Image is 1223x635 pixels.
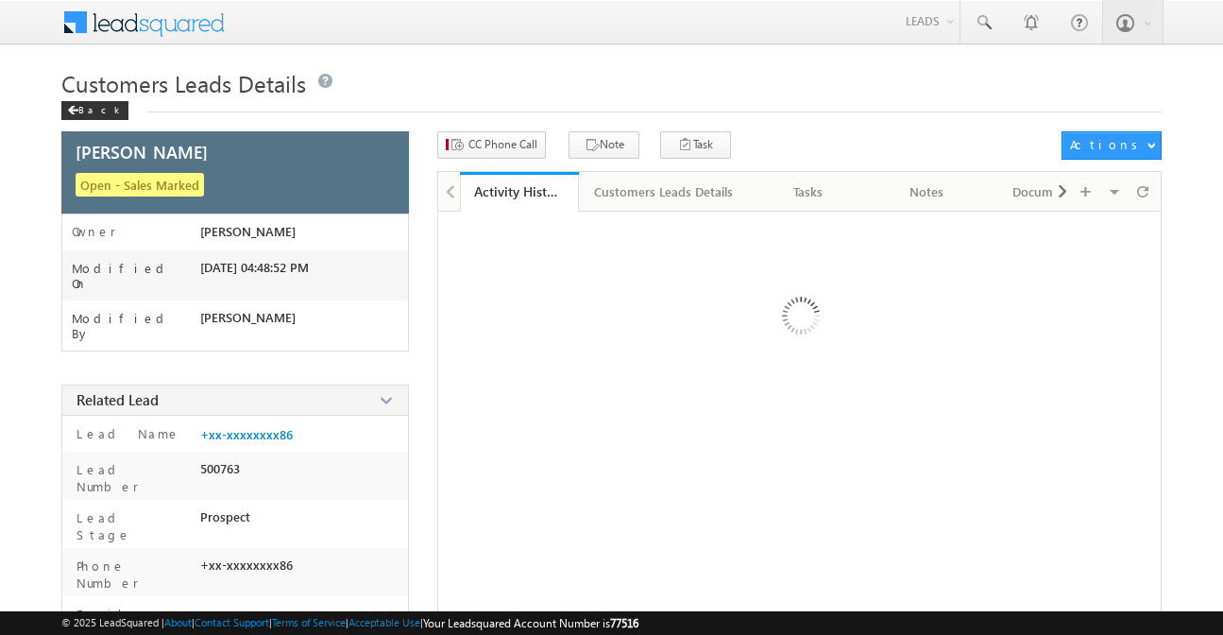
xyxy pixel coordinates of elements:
[348,616,420,628] a: Acceptable Use
[72,224,116,239] label: Owner
[76,173,204,197] span: Open - Sales Marked
[72,606,137,623] label: Email
[61,614,638,632] span: © 2025 LeadSquared | | | | |
[200,509,250,524] span: Prospect
[702,221,897,417] img: Loading ...
[594,180,733,203] div: Customers Leads Details
[765,180,852,203] div: Tasks
[750,172,869,212] a: Tasks
[72,425,180,442] label: Lead Name
[423,616,638,630] span: Your Leadsquared Account Number is
[61,101,128,120] div: Back
[883,180,970,203] div: Notes
[76,144,208,161] span: [PERSON_NAME]
[272,616,346,628] a: Terms of Service
[868,172,987,212] a: Notes
[195,616,269,628] a: Contact Support
[61,68,306,98] span: Customers Leads Details
[660,131,731,159] button: Task
[460,172,579,212] a: Activity History
[474,182,565,200] div: Activity History
[72,509,193,543] label: Lead Stage
[1062,131,1162,160] button: Actions
[72,558,193,592] label: Phone Number
[76,390,159,409] span: Related Lead
[468,136,537,153] span: CC Phone Call
[72,461,193,495] label: Lead Number
[987,172,1106,212] a: Documents
[72,311,201,341] label: Modified By
[72,261,201,291] label: Modified On
[437,131,546,159] button: CC Phone Call
[200,558,293,573] span: +xx-xxxxxxxx86
[200,224,296,239] span: [PERSON_NAME]
[610,616,638,630] span: 77516
[1002,180,1089,203] div: Documents
[1070,136,1145,153] div: Actions
[569,131,639,159] button: Note
[579,172,750,212] a: Customers Leads Details
[200,260,309,275] span: [DATE] 04:48:52 PM
[200,310,296,325] span: [PERSON_NAME]
[200,461,240,476] span: 500763
[200,427,293,442] a: +xx-xxxxxxxx86
[164,616,192,628] a: About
